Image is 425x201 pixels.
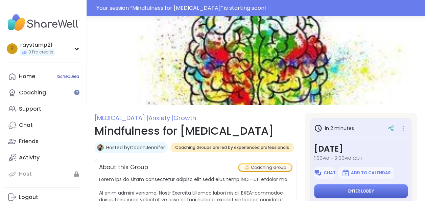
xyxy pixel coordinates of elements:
span: Enter lobby [348,188,374,194]
div: Logout [19,194,38,201]
a: Friends [5,133,81,150]
img: ShareWell Logomark [341,169,350,177]
iframe: Spotlight [74,90,79,95]
button: Enter lobby [314,184,408,198]
div: Coaching [19,89,46,96]
div: Friends [19,138,39,145]
div: Coaching Group [239,164,291,171]
a: Hosted byCoachJennifer [106,144,165,151]
h3: in 2 minutes [314,124,354,132]
img: ShareWell Nav Logo [5,11,81,35]
span: r [10,44,14,53]
div: Host [19,170,32,178]
a: Support [5,101,81,117]
span: 1 Scheduled [56,74,79,79]
span: Chat [323,170,335,176]
div: Support [19,105,41,113]
h2: About this Group [99,163,148,172]
a: Host [5,166,81,182]
span: Add to Calendar [351,170,391,176]
div: Activity [19,154,40,161]
div: Chat [19,121,33,129]
h1: Mindfulness for [MEDICAL_DATA] [95,123,297,139]
a: Activity [5,150,81,166]
img: CoachJennifer [97,144,104,151]
span: Growth [173,114,196,122]
span: 0 Pro credits [28,49,53,55]
div: Home [19,73,35,80]
div: raystamp21 [20,41,55,49]
img: ShareWell Logomark [314,169,322,177]
a: Coaching [5,85,81,101]
span: Coaching Groups are led by experienced professionals [175,145,289,150]
div: Your session “ Mindfulness for [MEDICAL_DATA] ” is starting soon! [96,4,421,12]
span: [MEDICAL_DATA] | [95,114,148,122]
button: Chat [314,167,335,179]
button: Add to Calendar [338,167,394,179]
img: Mindfulness for ADHD cover image [87,16,425,105]
span: 1:00PM - 2:00PM CDT [314,155,408,162]
h3: [DATE] [314,143,408,155]
a: Chat [5,117,81,133]
span: Anxiety | [148,114,173,122]
a: Home1Scheduled [5,68,81,85]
